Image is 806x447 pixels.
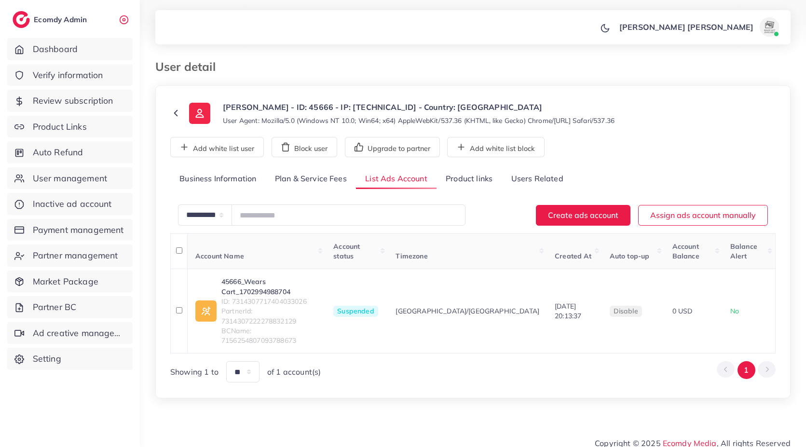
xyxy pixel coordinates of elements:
a: Plan & Service Fees [266,169,356,190]
a: logoEcomdy Admin [13,11,89,28]
span: Account status [333,242,360,260]
button: Block user [272,137,337,157]
span: Partner management [33,249,118,262]
a: User management [7,167,133,190]
span: disable [614,307,638,315]
a: Ad creative management [7,322,133,344]
span: [DATE] 20:13:37 [555,302,581,320]
span: Product Links [33,121,87,133]
a: Review subscription [7,90,133,112]
button: Add white list user [170,137,264,157]
img: ic-ad-info.7fc67b75.svg [195,300,217,322]
span: User management [33,172,107,185]
span: Setting [33,352,61,365]
span: Auto top-up [610,252,650,260]
button: Go to page 1 [738,361,755,379]
button: Upgrade to partner [345,137,440,157]
span: Dashboard [33,43,78,55]
a: Business Information [170,169,266,190]
span: Suspended [333,306,378,317]
span: Balance Alert [730,242,757,260]
span: Showing 1 to [170,366,219,378]
span: 0 USD [672,307,693,315]
img: logo [13,11,30,28]
span: Verify information [33,69,103,81]
span: Inactive ad account [33,198,112,210]
span: BCName: 7156254807093788673 [221,326,318,346]
a: Payment management [7,219,133,241]
h3: User detail [155,60,223,74]
a: Auto Refund [7,141,133,163]
span: Auto Refund [33,146,83,159]
button: Create ads account [536,205,630,226]
span: Account Balance [672,242,699,260]
a: Setting [7,348,133,370]
a: Users Related [502,169,572,190]
img: ic-user-info.36bf1079.svg [189,103,210,124]
button: Add white list block [447,137,545,157]
span: PartnerId: 7314307222278832129 [221,306,318,326]
span: Timezone [396,252,427,260]
a: Verify information [7,64,133,86]
span: Ad creative management [33,327,125,339]
a: Market Package [7,271,133,293]
a: 45666_Wears Cart_1702994988704 [221,277,318,297]
span: Account Name [195,252,244,260]
a: Partner BC [7,296,133,318]
small: User Agent: Mozilla/5.0 (Windows NT 10.0; Win64; x64) AppleWebKit/537.36 (KHTML, like Gecko) Chro... [223,116,615,125]
span: No [730,307,739,315]
a: Partner management [7,244,133,267]
a: Product Links [7,116,133,138]
span: Partner BC [33,301,77,313]
a: Product links [437,169,502,190]
a: Inactive ad account [7,193,133,215]
span: Review subscription [33,95,113,107]
button: Assign ads account manually [638,205,768,226]
span: of 1 account(s) [267,366,321,378]
span: ID: 7314307717404033026 [221,297,318,306]
span: Payment management [33,224,124,236]
a: Dashboard [7,38,133,60]
span: Market Package [33,275,98,288]
ul: Pagination [717,361,776,379]
a: List Ads Account [356,169,437,190]
span: [GEOGRAPHIC_DATA]/[GEOGRAPHIC_DATA] [396,306,539,316]
p: [PERSON_NAME] - ID: 45666 - IP: [TECHNICAL_ID] - Country: [GEOGRAPHIC_DATA] [223,101,615,113]
h2: Ecomdy Admin [34,15,89,24]
a: [PERSON_NAME] [PERSON_NAME]avatar [614,17,783,37]
p: [PERSON_NAME] [PERSON_NAME] [619,21,753,33]
span: Created At [555,252,592,260]
img: avatar [760,17,779,37]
